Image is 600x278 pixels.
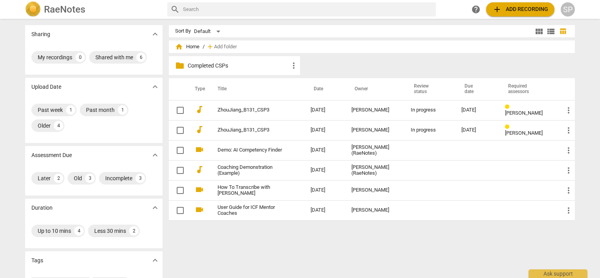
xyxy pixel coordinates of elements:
[25,2,161,17] a: LogoRaeNotes
[66,105,75,115] div: 1
[136,53,146,62] div: 6
[170,5,180,14] span: search
[529,269,587,278] div: Ask support
[505,130,543,136] span: [PERSON_NAME]
[195,205,204,214] span: videocam
[38,53,72,61] div: My recordings
[195,185,204,194] span: videocam
[304,120,345,140] td: [DATE]
[94,227,126,235] div: Less 30 mins
[492,5,502,14] span: add
[25,2,41,17] img: Logo
[31,30,50,38] p: Sharing
[345,78,404,100] th: Owner
[557,26,569,37] button: Table view
[38,174,51,182] div: Later
[471,5,481,14] span: help
[351,207,398,213] div: [PERSON_NAME]
[351,165,398,176] div: [PERSON_NAME] (RaeNotes)
[149,149,161,161] button: Show more
[149,81,161,93] button: Show more
[175,28,191,34] div: Sort By
[505,124,512,130] span: Review status: in progress
[351,144,398,156] div: [PERSON_NAME] (RaeNotes)
[38,122,51,130] div: Older
[38,106,63,114] div: Past week
[85,174,95,183] div: 3
[194,25,223,38] div: Default
[31,83,61,91] p: Upload Date
[461,127,492,133] div: [DATE]
[505,110,543,116] span: [PERSON_NAME]
[411,127,449,133] div: In progress
[546,27,556,36] span: view_list
[195,165,204,174] span: audiotrack
[304,100,345,120] td: [DATE]
[54,121,63,130] div: 4
[75,53,85,62] div: 0
[74,174,82,182] div: Old
[218,185,282,196] a: How To Transcribe with [PERSON_NAME]
[86,106,115,114] div: Past month
[559,27,567,35] span: table_chart
[564,106,573,115] span: more_vert
[534,27,544,36] span: view_module
[183,3,433,16] input: Search
[118,105,127,115] div: 1
[304,160,345,180] td: [DATE]
[149,254,161,266] button: Show more
[218,165,282,176] a: Coaching Demonstration (Example)
[175,43,199,51] span: Home
[195,125,204,134] span: audiotrack
[31,151,72,159] p: Assessment Due
[505,104,512,110] span: Review status: in progress
[195,145,204,154] span: videocam
[351,107,398,113] div: [PERSON_NAME]
[208,78,304,100] th: Title
[289,61,298,70] span: more_vert
[203,44,205,50] span: /
[150,150,160,160] span: expand_more
[304,200,345,220] td: [DATE]
[564,146,573,155] span: more_vert
[469,2,483,16] a: Help
[188,78,208,100] th: Type
[105,174,132,182] div: Incomplete
[44,4,85,15] h2: RaeNotes
[95,53,133,61] div: Shared with me
[564,186,573,195] span: more_vert
[561,2,575,16] button: SP
[455,78,499,100] th: Due date
[564,206,573,215] span: more_vert
[351,187,398,193] div: [PERSON_NAME]
[461,107,492,113] div: [DATE]
[304,180,345,200] td: [DATE]
[74,226,84,236] div: 4
[31,256,43,265] p: Tags
[499,78,558,100] th: Required assessors
[304,140,345,160] td: [DATE]
[129,226,139,236] div: 2
[150,256,160,265] span: expand_more
[175,61,185,70] span: folder
[564,166,573,175] span: more_vert
[214,44,237,50] span: Add folder
[175,43,183,51] span: home
[492,5,548,14] span: Add recording
[545,26,557,37] button: List view
[150,82,160,91] span: expand_more
[564,126,573,135] span: more_vert
[195,105,204,114] span: audiotrack
[351,127,398,133] div: [PERSON_NAME]
[218,127,282,133] a: ZhouJiang_B131_CSP3
[218,147,282,153] a: Demo: AI Competency Finder
[411,107,449,113] div: In progress
[54,174,63,183] div: 2
[218,107,282,113] a: ZhouJiang_B131_CSP3
[149,202,161,214] button: Show more
[150,29,160,39] span: expand_more
[38,227,71,235] div: Up to 10 mins
[206,43,214,51] span: add
[150,203,160,212] span: expand_more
